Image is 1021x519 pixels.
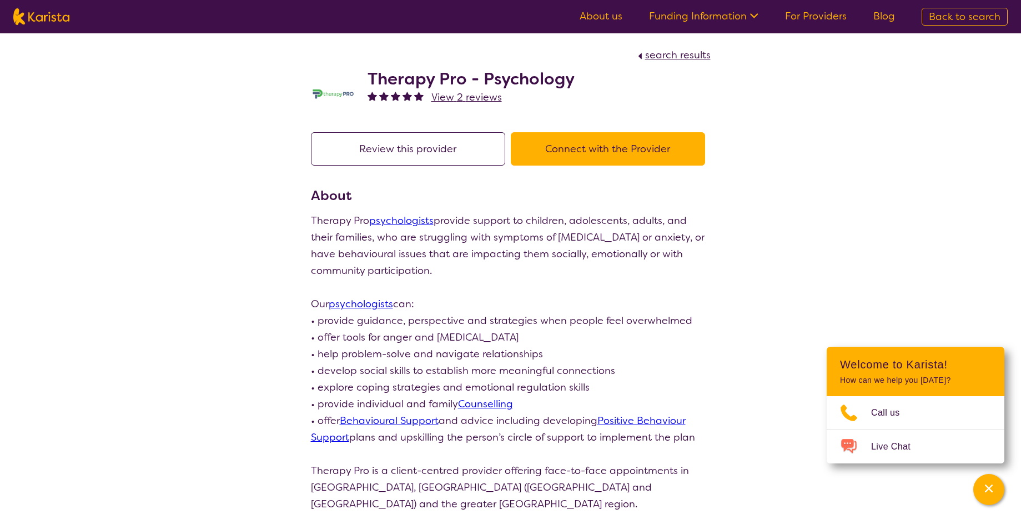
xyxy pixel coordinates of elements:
a: Connect with the Provider [511,142,711,156]
p: • offer and advice including developing plans and upskilling the person’s circle of support to im... [311,412,711,446]
p: How can we help you [DATE]? [840,376,991,385]
p: • provide individual and family [311,396,711,412]
span: Call us [871,405,913,421]
img: fullstar [414,91,424,101]
div: Channel Menu [827,347,1004,463]
p: Therapy Pro provide support to children, adolescents, adults, and their families, who are struggl... [311,212,711,279]
button: Review this provider [311,132,505,166]
img: fullstar [379,91,389,101]
p: • develop social skills to establish more meaningful connections [311,362,711,379]
h2: Therapy Pro - Psychology [368,69,575,89]
p: • offer tools for anger and [MEDICAL_DATA] [311,329,711,346]
p: Therapy Pro is a client-centred provider offering face-to-face appointments in [GEOGRAPHIC_DATA],... [311,462,711,512]
a: psychologists [329,297,393,311]
a: View 2 reviews [431,89,502,106]
img: fullstar [403,91,412,101]
a: About us [580,9,622,23]
p: • help problem-solve and navigate relationships [311,346,711,362]
span: Back to search [929,10,1000,23]
a: psychologists [369,214,434,227]
h3: About [311,186,711,206]
a: Review this provider [311,142,511,156]
p: • explore coping strategies and emotional regulation skills [311,379,711,396]
button: Channel Menu [973,474,1004,505]
a: Blog [873,9,895,23]
a: search results [635,48,711,62]
a: Positive Behaviour Support [311,414,686,444]
img: dzo1joyl8vpkomu9m2qk.jpg [311,88,355,100]
a: Counselling [458,397,513,411]
p: Our can: [311,296,711,312]
ul: Choose channel [827,396,1004,463]
span: View 2 reviews [431,91,502,104]
a: For Providers [785,9,847,23]
img: Karista logo [13,8,69,25]
h2: Welcome to Karista! [840,358,991,371]
p: • provide guidance, perspective and strategies when people feel overwhelmed [311,312,711,329]
span: search results [645,48,711,62]
button: Connect with the Provider [511,132,705,166]
a: Funding Information [649,9,758,23]
img: fullstar [368,91,377,101]
img: fullstar [391,91,400,101]
span: Live Chat [871,438,924,455]
a: Back to search [922,8,1008,26]
a: Behavioural Support [340,414,439,427]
